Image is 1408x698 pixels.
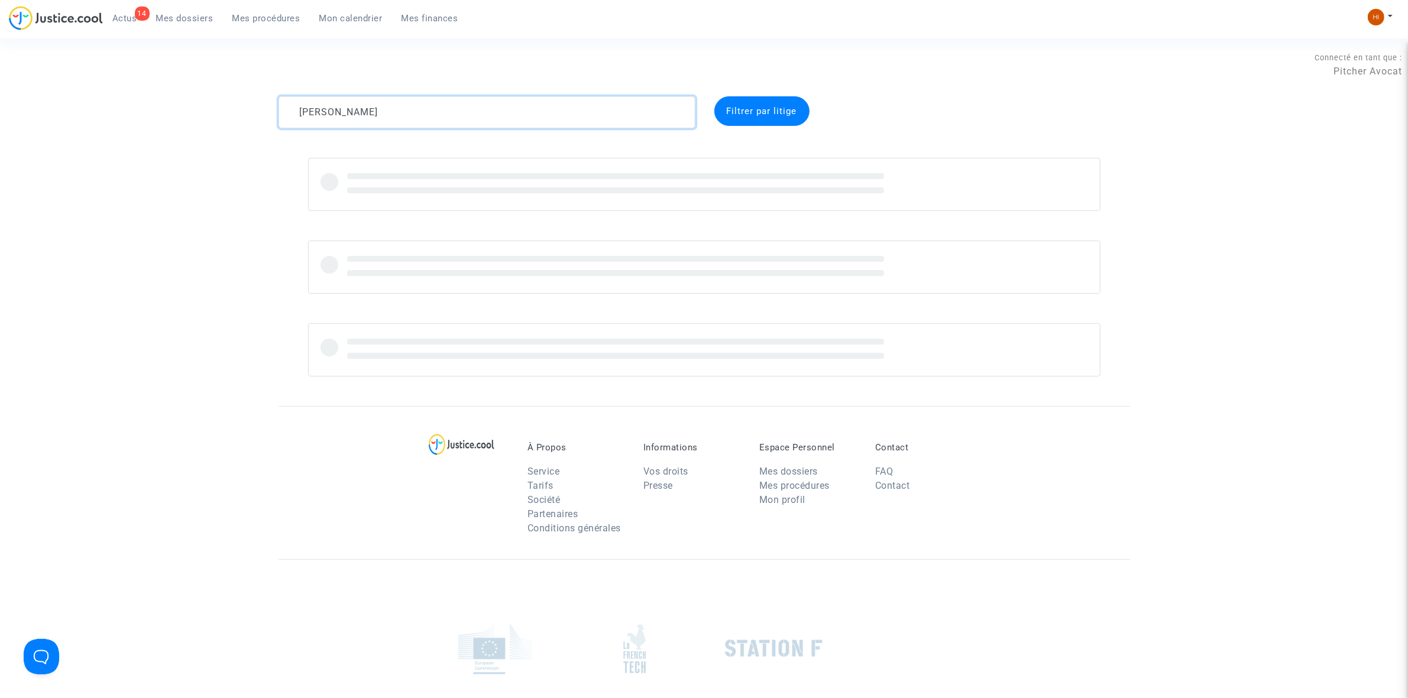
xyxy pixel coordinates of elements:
img: fc99b196863ffcca57bb8fe2645aafd9 [1368,9,1384,25]
a: Mon profil [759,494,805,505]
div: 14 [135,7,150,21]
iframe: Help Scout Beacon - Open [24,639,59,674]
a: Service [527,466,560,477]
p: Espace Personnel [759,442,857,453]
span: Mon calendrier [319,13,383,24]
a: Mes procédures [223,9,310,27]
a: Partenaires [527,508,578,520]
p: Contact [875,442,973,453]
img: stationf.png [725,639,823,657]
p: À Propos [527,442,626,453]
a: Mon calendrier [310,9,392,27]
img: europe_commision.png [458,623,532,674]
a: Vos droits [643,466,688,477]
a: Conditions générales [527,522,621,534]
a: Mes dossiers [147,9,223,27]
a: Contact [875,480,910,491]
p: Informations [643,442,742,453]
img: french_tech.png [623,624,646,674]
span: Connecté en tant que : [1315,53,1402,62]
a: 14Actus [103,9,147,27]
span: Mes dossiers [156,13,213,24]
span: Actus [112,13,137,24]
span: Mes finances [402,13,458,24]
a: Tarifs [527,480,554,491]
a: Mes dossiers [759,466,818,477]
a: Société [527,494,561,505]
span: Mes procédures [232,13,300,24]
a: Mes finances [392,9,468,27]
a: FAQ [875,466,894,477]
img: logo-lg.svg [429,434,494,455]
img: jc-logo.svg [9,6,103,30]
a: Mes procédures [759,480,830,491]
span: Filtrer par litige [727,106,797,116]
a: Presse [643,480,673,491]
